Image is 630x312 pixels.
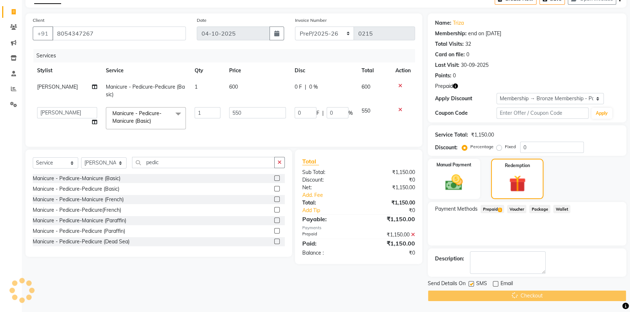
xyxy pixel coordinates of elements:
span: Wallet [553,205,570,213]
div: ₹0 [369,207,420,214]
div: Payable: [297,215,359,223]
th: Service [101,62,190,79]
div: ₹1,150.00 [359,215,420,223]
div: Coupon Code [435,109,497,117]
div: Manicure - Pedicure-Pedicure (Basic) [33,185,119,193]
div: end on [DATE] [468,30,501,37]
div: Discount: [297,176,359,184]
span: Manicure - Pedicure-Manicure (Basic) [112,110,162,124]
th: Total [357,62,391,79]
span: Prepaid [435,82,453,90]
div: Name: [435,19,451,27]
th: Price [225,62,290,79]
div: Paid: [297,239,359,248]
div: Last Visit: [435,61,459,69]
label: Invoice Number [295,17,327,24]
span: 0 F [295,83,302,91]
div: Points: [435,72,451,80]
label: Percentage [470,143,494,150]
img: _cash.svg [440,173,468,193]
div: Total Visits: [435,40,464,48]
span: 600 [362,84,370,90]
a: Triza [453,19,464,27]
span: 550 [362,108,370,114]
span: Prepaid [481,205,504,213]
div: ₹1,150.00 [471,131,494,139]
div: ₹1,150.00 [359,199,420,207]
span: Package [529,205,550,213]
button: Apply [591,108,612,119]
span: Manicure - Pedicure-Pedicure (Basic) [106,84,185,98]
a: Add. Fee [297,191,421,199]
span: Email [501,280,513,289]
div: Sub Total: [297,169,359,176]
div: Apply Discount [435,95,497,102]
input: Search or Scan [132,157,275,168]
div: Manicure - Pedicure-Pedicure (Dead Sea) [33,238,129,246]
div: ₹1,150.00 [359,184,420,191]
span: 1 [195,84,198,90]
div: 32 [465,40,471,48]
div: Discount: [435,144,458,151]
label: Redemption [505,162,530,169]
span: % [348,109,353,117]
div: ₹0 [359,176,420,184]
div: ₹1,150.00 [359,239,420,248]
input: Search by Name/Mobile/Email/Code [52,27,186,40]
div: ₹1,150.00 [359,231,420,239]
div: Manicure - Pedicure-Manicure (French) [33,196,124,203]
th: Action [391,62,415,79]
div: Card on file: [435,51,465,58]
label: Date [197,17,207,24]
label: Manual Payment [436,162,471,168]
th: Disc [290,62,357,79]
div: Prepaid [297,231,359,239]
span: SMS [476,280,487,289]
th: Stylist [33,62,101,79]
span: 1 [498,208,502,212]
img: _gift.svg [504,173,531,194]
a: Add Tip [297,207,369,214]
div: 0 [453,72,456,80]
div: Manicure - Pedicure-Manicure (Paraffin) [33,217,126,224]
div: Manicure - Pedicure-Pedicure(French) [33,206,121,214]
span: | [322,109,324,117]
span: 600 [229,84,238,90]
span: | [305,83,306,91]
label: Fixed [505,143,516,150]
div: 0 [466,51,469,58]
div: ₹1,150.00 [359,169,420,176]
div: Description: [435,255,464,263]
div: Manicure - Pedicure-Pedicure (Paraffin) [33,227,125,235]
div: Net: [297,184,359,191]
input: Enter Offer / Coupon Code [497,108,589,119]
label: Client [33,17,44,24]
div: Service Total: [435,131,468,139]
a: x [151,118,154,124]
div: Services [33,49,420,62]
div: 30-09-2025 [461,61,489,69]
span: 0 % [309,83,318,91]
div: Total: [297,199,359,207]
span: Send Details On [428,280,466,289]
div: ₹0 [359,249,420,257]
div: Manicure - Pedicure-Manicure (Basic) [33,175,120,182]
span: Voucher [507,205,526,213]
div: Balance : [297,249,359,257]
span: Payment Methods [435,205,478,213]
th: Qty [190,62,225,79]
div: Payments [302,225,415,231]
span: Total [302,158,319,165]
span: [PERSON_NAME] [37,84,78,90]
span: F [316,109,319,117]
div: Membership: [435,30,467,37]
button: +91 [33,27,53,40]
